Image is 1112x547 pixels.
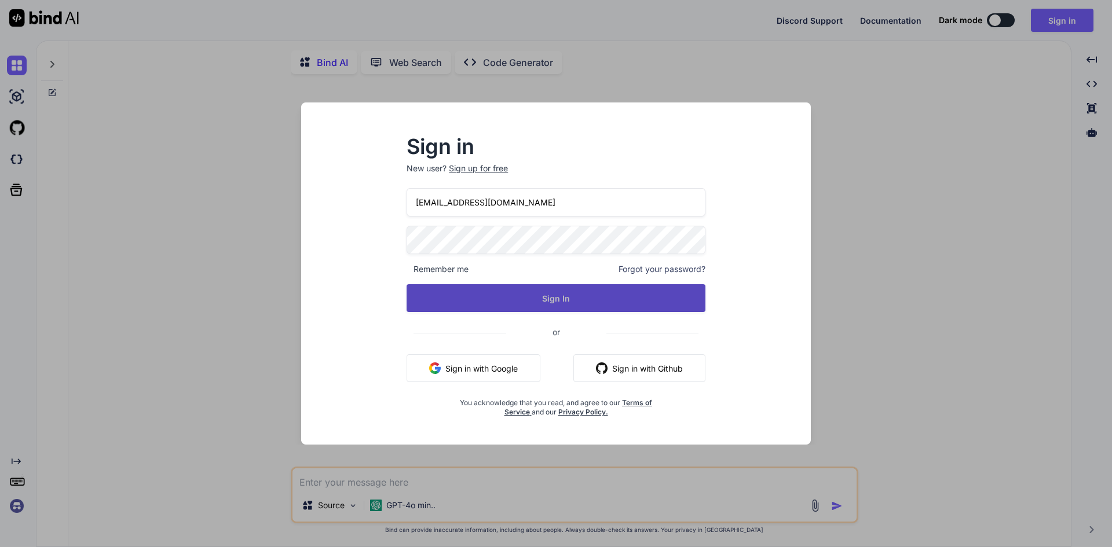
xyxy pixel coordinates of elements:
[573,354,705,382] button: Sign in with Github
[407,137,705,156] h2: Sign in
[596,362,608,374] img: github
[504,398,653,416] a: Terms of Service
[407,263,469,275] span: Remember me
[619,263,705,275] span: Forgot your password?
[407,354,540,382] button: Sign in with Google
[558,408,608,416] a: Privacy Policy.
[429,362,441,374] img: google
[449,163,508,174] div: Sign up for free
[407,284,705,312] button: Sign In
[456,391,656,417] div: You acknowledge that you read, and agree to our and our
[506,318,606,346] span: or
[407,188,705,216] input: Login or Email
[407,163,705,188] p: New user?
